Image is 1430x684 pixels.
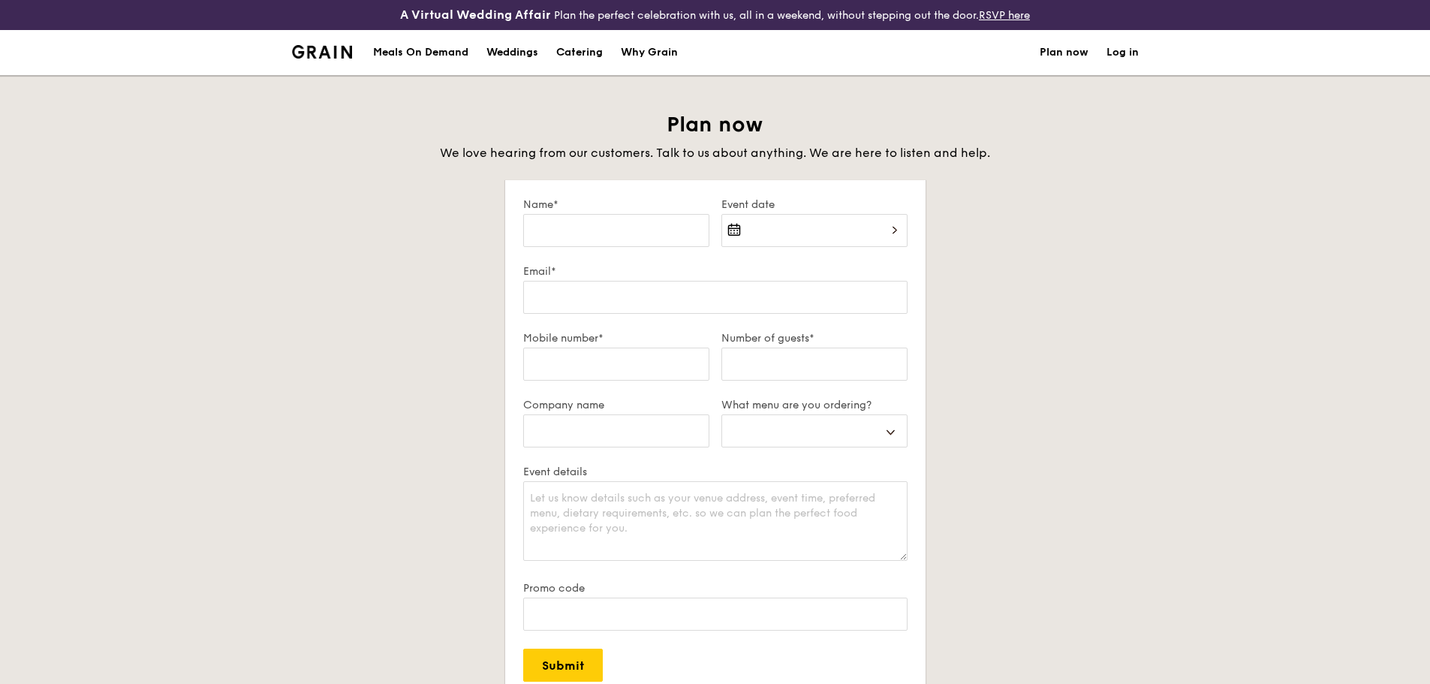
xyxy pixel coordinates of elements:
[486,30,538,75] div: Weddings
[523,332,709,345] label: Mobile number*
[373,30,468,75] div: Meals On Demand
[523,198,709,211] label: Name*
[283,6,1148,24] div: Plan the perfect celebration with us, all in a weekend, without stepping out the door.
[292,45,353,59] a: Logotype
[523,649,603,682] input: Submit
[364,30,477,75] a: Meals On Demand
[979,9,1030,22] a: RSVP here
[523,582,908,595] label: Promo code
[523,481,908,561] textarea: Let us know details such as your venue address, event time, preferred menu, dietary requirements,...
[721,399,908,411] label: What menu are you ordering?
[477,30,547,75] a: Weddings
[612,30,687,75] a: Why Grain
[523,466,908,478] label: Event details
[621,30,678,75] div: Why Grain
[547,30,612,75] a: Catering
[667,112,763,137] span: Plan now
[721,198,908,211] label: Event date
[440,146,990,160] span: We love hearing from our customers. Talk to us about anything. We are here to listen and help.
[1106,30,1139,75] a: Log in
[400,6,551,24] h4: A Virtual Wedding Affair
[523,399,709,411] label: Company name
[556,30,603,75] div: Catering
[523,265,908,278] label: Email*
[1040,30,1088,75] a: Plan now
[721,332,908,345] label: Number of guests*
[292,45,353,59] img: Grain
